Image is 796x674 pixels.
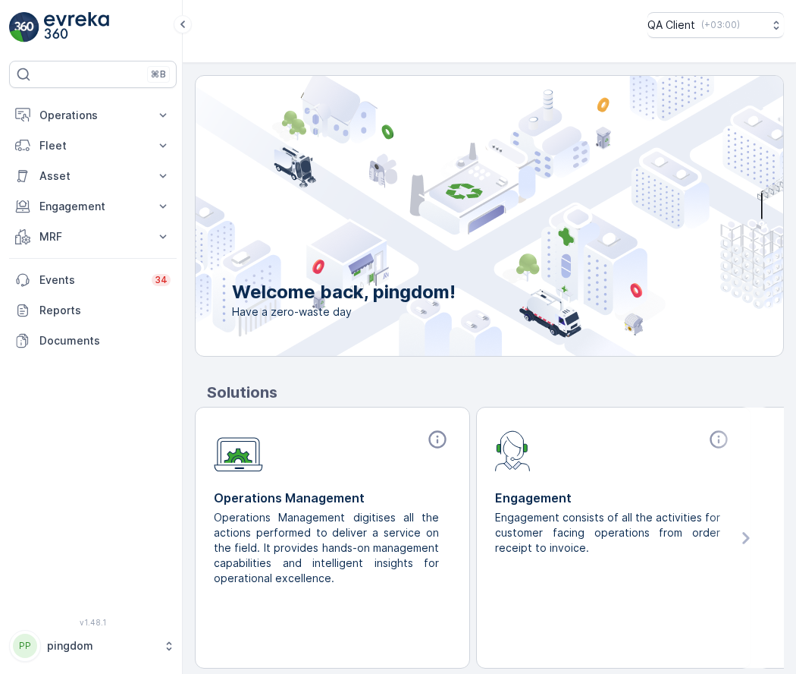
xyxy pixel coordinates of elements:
[9,100,177,131] button: Operations
[9,12,39,43] img: logo
[13,634,37,658] div: PP
[44,12,109,43] img: logo_light-DOdMpM7g.png
[151,68,166,80] p: ⌘B
[701,19,740,31] p: ( +03:00 )
[207,381,784,404] p: Solutions
[155,274,168,286] p: 34
[127,76,783,356] img: city illustration
[39,138,146,153] p: Fleet
[495,429,531,471] img: module-icon
[9,295,177,326] a: Reports
[9,630,177,662] button: PPpingdom
[9,265,177,295] a: Events34
[39,168,146,184] p: Asset
[9,326,177,356] a: Documents
[9,618,177,627] span: v 1.48.1
[39,229,146,244] p: MRF
[9,161,177,191] button: Asset
[214,429,263,472] img: module-icon
[647,17,695,33] p: QA Client
[495,489,732,507] p: Engagement
[39,108,146,123] p: Operations
[9,191,177,222] button: Engagement
[39,333,171,348] p: Documents
[39,199,146,214] p: Engagement
[9,131,177,161] button: Fleet
[232,304,456,320] span: Have a zero-waste day
[214,489,451,507] p: Operations Management
[39,272,143,288] p: Events
[47,638,155,654] p: pingdom
[647,12,784,38] button: QA Client(+03:00)
[232,280,456,304] p: Welcome back, pingdom!
[9,222,177,252] button: MRF
[214,510,439,586] p: Operations Management digitises all the actions performed to deliver a service on the field. It p...
[39,303,171,318] p: Reports
[495,510,720,556] p: Engagement consists of all the activities for customer facing operations from order receipt to in...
